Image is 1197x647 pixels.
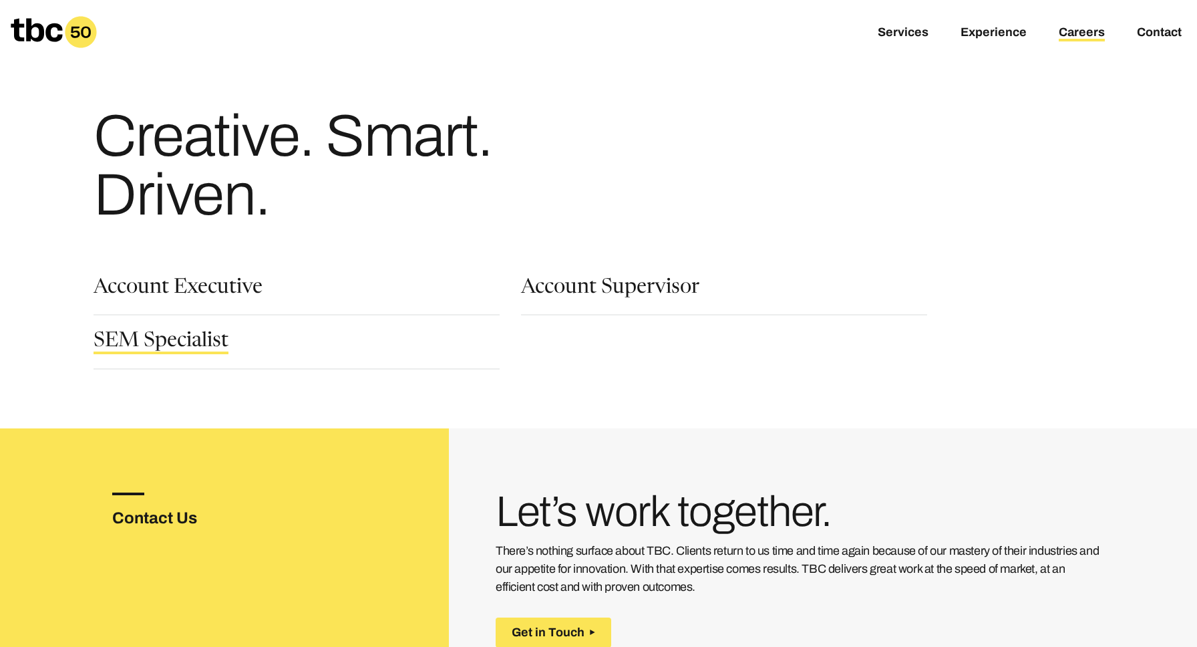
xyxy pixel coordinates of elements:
[94,107,607,225] h1: Creative. Smart. Driven.
[11,16,97,48] a: Homepage
[1059,25,1105,41] a: Careers
[496,542,1103,596] p: There’s nothing surface about TBC. Clients return to us time and time again because of our master...
[112,506,240,530] h3: Contact Us
[878,25,928,41] a: Services
[1137,25,1182,41] a: Contact
[94,278,263,301] a: Account Executive
[94,332,228,354] a: SEM Specialist
[961,25,1027,41] a: Experience
[496,493,1103,531] h3: Let’s work together.
[521,278,699,301] a: Account Supervisor
[512,626,584,640] span: Get in Touch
